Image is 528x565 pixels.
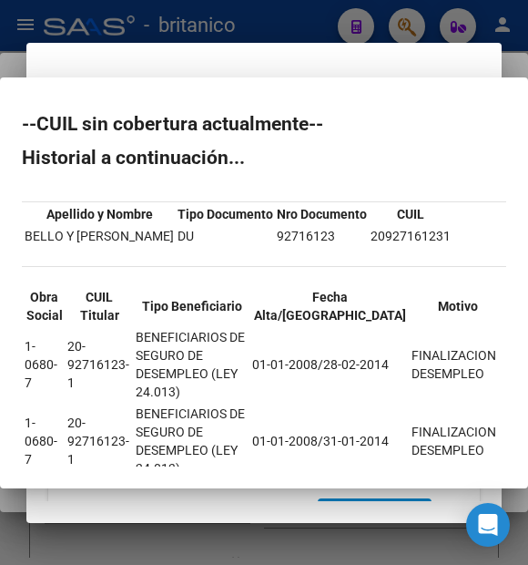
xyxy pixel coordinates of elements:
[66,327,133,402] td: 20-92716123-1
[24,204,175,224] th: Apellido y Nombre
[411,287,504,325] th: Motivo
[370,204,452,224] th: CUIL
[251,404,409,478] td: 01-01-2008/31-01-2014
[135,327,250,402] td: BENEFICIARIOS DE SEGURO DE DESEMPLEO (LEY 24.013)
[66,287,133,325] th: CUIL Titular
[411,327,504,402] td: FINALIZACION DESEMPLEO
[251,287,409,325] th: Fecha Alta/[GEOGRAPHIC_DATA]
[318,498,432,526] button: EMPADRONAR
[135,404,250,478] td: BENEFICIARIOS DE SEGURO DE DESEMPLEO (LEY 24.013)
[177,226,274,246] td: DU
[135,287,250,325] th: Tipo Beneficiario
[177,204,274,224] th: Tipo Documento
[66,404,133,478] td: 20-92716123-1
[411,404,504,478] td: FINALIZACION DESEMPLEO
[466,503,510,547] div: Open Intercom Messenger
[24,404,65,478] td: 1-0680-7
[22,149,506,167] h2: Historial a continuación...
[276,204,368,224] th: Nro Documento
[251,327,409,402] td: 01-01-2008/28-02-2014
[370,226,452,246] td: 20927161231
[24,327,65,402] td: 1-0680-7
[24,226,175,246] td: BELLO Y [PERSON_NAME]
[276,226,368,246] td: 92716123
[22,115,506,133] h2: --CUIL sin cobertura actualmente--
[24,287,65,325] th: Obra Social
